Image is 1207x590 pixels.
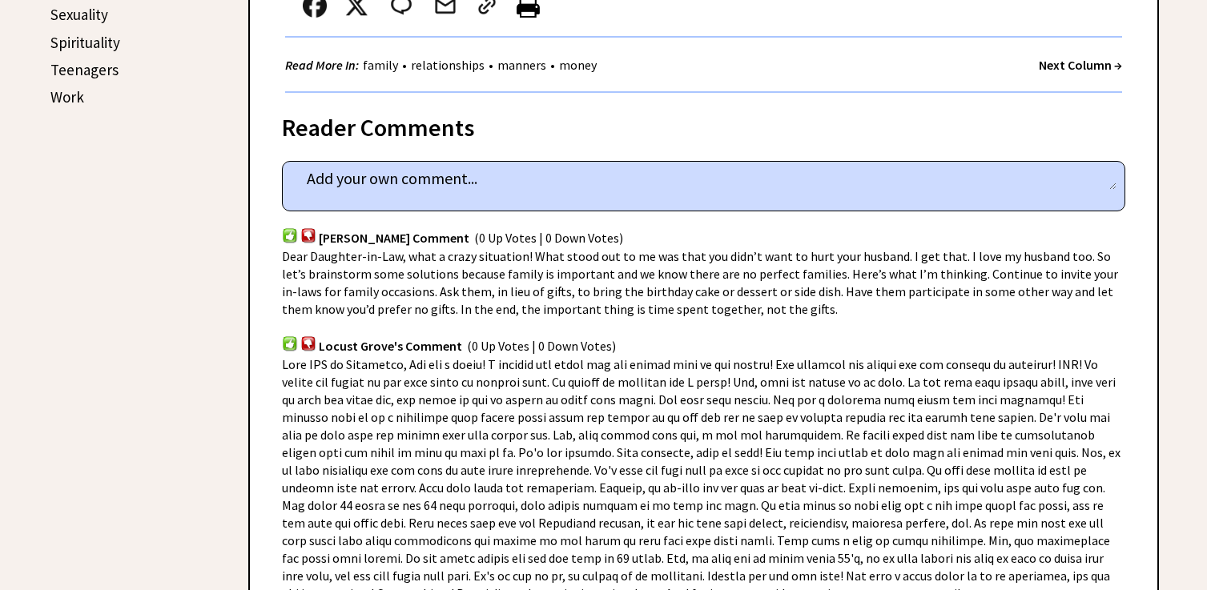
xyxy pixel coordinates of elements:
[555,57,601,73] a: money
[282,227,298,243] img: votup.png
[467,339,616,355] span: (0 Up Votes | 0 Down Votes)
[493,57,550,73] a: manners
[285,57,359,73] strong: Read More In:
[50,87,84,106] a: Work
[359,57,402,73] a: family
[282,335,298,351] img: votup.png
[407,57,489,73] a: relationships
[50,33,120,52] a: Spirituality
[282,248,1118,317] span: Dear Daughter-in-Law, what a crazy situation! What stood out to me was that you didn’t want to hu...
[50,5,108,24] a: Sexuality
[319,339,462,355] span: Locust Grove's Comment
[319,231,469,247] span: [PERSON_NAME] Comment
[1039,57,1122,73] a: Next Column →
[300,227,316,243] img: votdown.png
[282,110,1125,136] div: Reader Comments
[50,60,119,79] a: Teenagers
[285,55,601,75] div: • • •
[300,335,316,351] img: votdown.png
[474,231,623,247] span: (0 Up Votes | 0 Down Votes)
